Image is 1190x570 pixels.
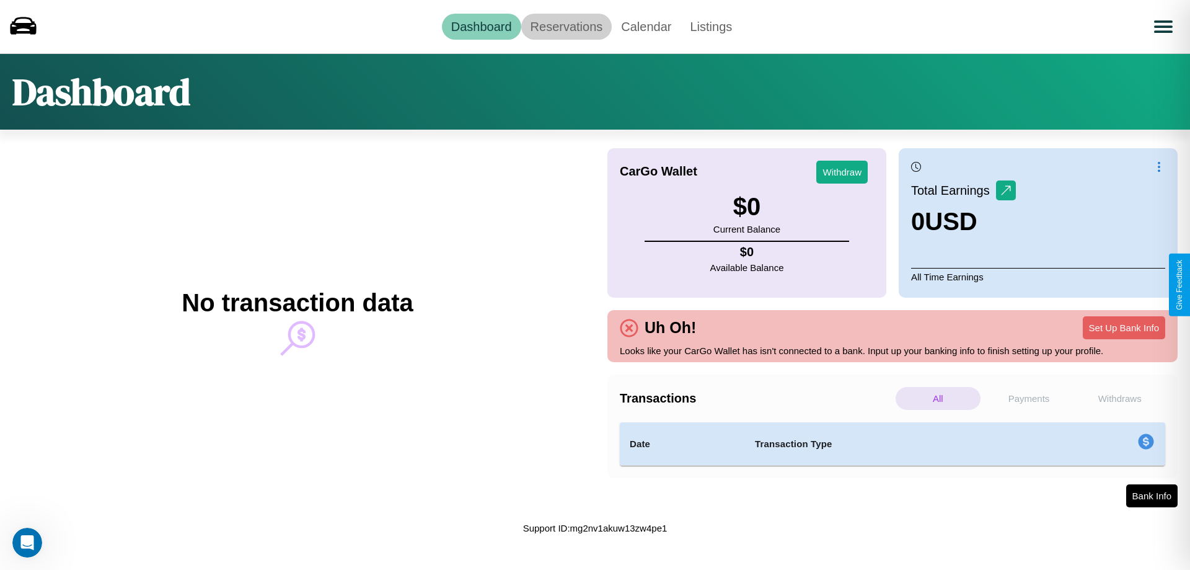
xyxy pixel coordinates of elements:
h4: CarGo Wallet [620,164,697,179]
p: All Time Earnings [911,268,1165,285]
table: simple table [620,422,1165,466]
h4: Transactions [620,391,892,406]
p: Current Balance [713,221,780,238]
p: Available Balance [710,259,784,276]
a: Dashboard [442,14,521,40]
a: Listings [681,14,741,40]
p: Withdraws [1077,387,1162,410]
a: Reservations [521,14,612,40]
h3: $ 0 [713,193,780,221]
p: Payments [987,387,1072,410]
button: Open menu [1146,9,1181,44]
p: Looks like your CarGo Wallet has isn't connected to a bank. Input up your banking info to finish ... [620,342,1165,359]
button: Bank Info [1126,484,1178,507]
p: Total Earnings [911,179,996,202]
h4: $ 0 [710,245,784,259]
h4: Transaction Type [755,437,1036,452]
button: Withdraw [816,161,868,184]
h4: Uh Oh! [638,319,702,337]
h3: 0 USD [911,208,1016,236]
p: Support ID: mg2nv1akuw13zw4pe1 [523,520,668,537]
iframe: Intercom live chat [12,528,42,558]
div: Give Feedback [1175,260,1184,310]
p: All [896,387,981,410]
a: Calendar [612,14,681,40]
button: Set Up Bank Info [1083,316,1165,339]
h1: Dashboard [12,66,190,117]
h2: No transaction data [182,289,413,317]
h4: Date [630,437,735,452]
